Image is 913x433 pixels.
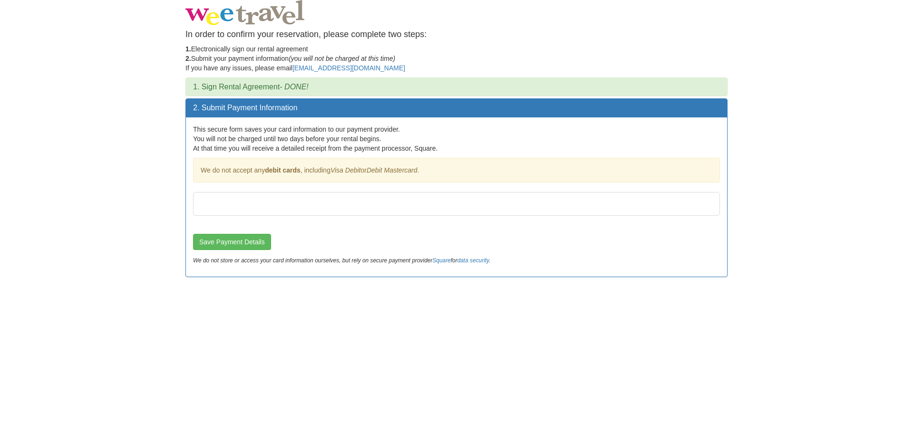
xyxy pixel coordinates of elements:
[280,83,308,91] em: - DONE!
[193,125,720,153] p: This secure form saves your card information to our payment provider. You will not be charged unt...
[194,192,719,215] iframe: Secure Credit Card Form
[457,257,489,264] a: data security
[185,44,728,73] p: Electronically sign our rental agreement Submit your payment information If you have any issues, ...
[193,158,720,183] div: We do not accept any , including or .
[193,257,490,264] em: We do not store or access your card information ourselves, but rely on secure payment provider for .
[193,234,271,250] button: Save Payment Details
[185,30,728,39] h4: In order to confirm your reservation, please complete two steps:
[265,166,301,174] strong: debit cards
[289,55,395,62] em: (you will not be charged at this time)
[330,166,361,174] em: Visa Debit
[185,55,191,62] strong: 2.
[367,166,418,174] em: Debit Mastercard
[185,45,191,53] strong: 1.
[193,104,720,112] h3: 2. Submit Payment Information
[432,257,450,264] a: Square
[292,64,405,72] a: [EMAIL_ADDRESS][DOMAIN_NAME]
[193,83,720,91] h3: 1. Sign Rental Agreement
